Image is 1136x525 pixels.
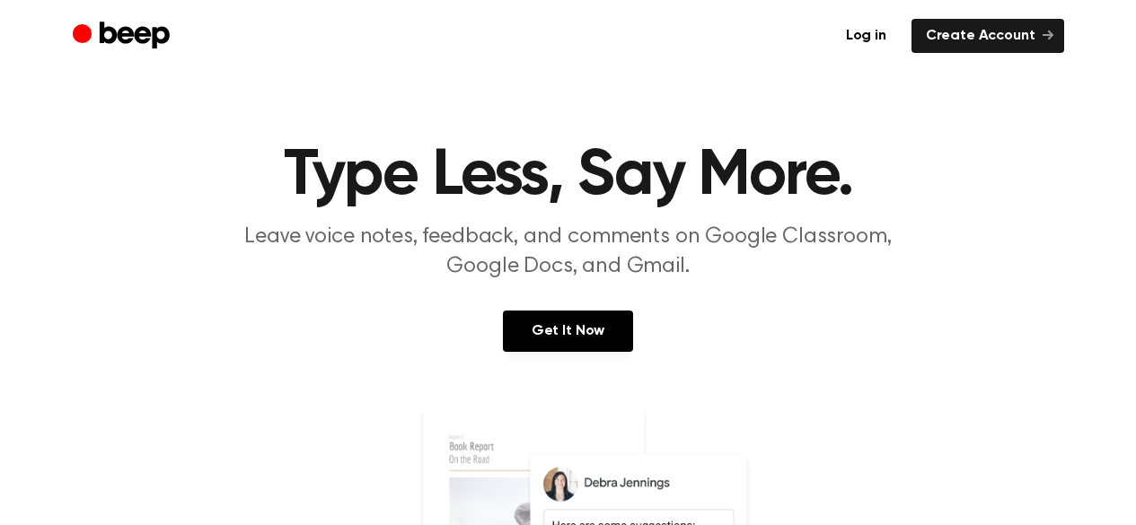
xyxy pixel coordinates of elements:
p: Leave voice notes, feedback, and comments on Google Classroom, Google Docs, and Gmail. [224,223,913,282]
a: Log in [832,19,901,53]
a: Beep [73,19,174,54]
a: Create Account [911,19,1064,53]
h1: Type Less, Say More. [109,144,1028,208]
a: Get It Now [503,311,633,352]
